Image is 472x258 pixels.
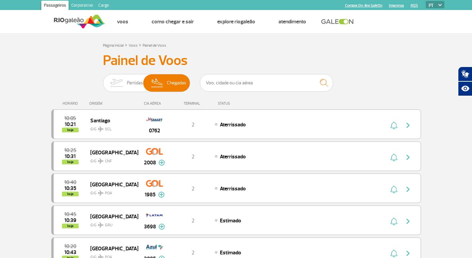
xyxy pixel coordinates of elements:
div: ORIGEM [89,101,138,106]
span: [GEOGRAPHIC_DATA] [90,212,133,221]
a: Compra On-line GaleOn [345,3,382,8]
span: 2025-08-26 10:40:00 [64,180,76,185]
span: 2025-08-26 10:35:54 [64,186,76,191]
span: 2025-08-26 10:25:00 [64,148,76,153]
span: 2025-08-26 10:39:00 [64,218,76,223]
a: Como chegar e sair [152,18,194,25]
span: Aterrissado [220,153,246,160]
div: HORÁRIO [53,101,90,106]
a: Imprensa [389,3,404,8]
div: STATUS [215,101,269,106]
span: 2 [192,217,195,224]
img: seta-direita-painel-voo.svg [404,121,412,129]
img: destiny_airplane.svg [98,158,104,164]
img: seta-direita-painel-voo.svg [404,217,412,225]
span: 2 [192,249,195,256]
button: Abrir recursos assistivos. [458,81,472,96]
span: 2025-08-26 10:43:00 [64,250,76,255]
span: SCL [105,126,112,132]
a: Voos [129,43,138,48]
img: destiny_airplane.svg [98,190,104,196]
a: RQS [411,3,418,8]
span: GIG [90,219,133,228]
span: 2025-08-26 10:05:00 [64,116,76,121]
span: 3698 [144,223,156,231]
span: [GEOGRAPHIC_DATA] [90,148,133,157]
a: Atendimento [278,18,306,25]
span: 2 [192,185,195,192]
img: sino-painel-voo.svg [390,121,397,129]
a: Passageiros [41,1,69,11]
a: Explore RIOgaleão [217,18,255,25]
span: Aterrissado [220,185,246,192]
span: Partidas [127,74,143,92]
span: Estimado [220,249,241,256]
span: hoje [62,192,79,196]
a: > [139,41,141,49]
a: > [125,41,127,49]
span: GIG [90,123,133,132]
span: GRU [105,222,113,228]
span: 2025-08-26 10:45:00 [64,212,76,217]
img: destiny_airplane.svg [98,222,104,228]
span: GIG [90,155,133,164]
input: Voo, cidade ou cia aérea [200,74,333,92]
span: hoje [62,128,79,132]
img: sino-painel-voo.svg [390,249,397,257]
h3: Painel de Voos [103,52,369,69]
span: hoje [62,224,79,228]
img: slider-embarque [106,74,127,92]
span: 2 [192,153,195,160]
img: seta-direita-painel-voo.svg [404,185,412,193]
img: mais-info-painel-voo.svg [158,192,165,198]
span: 2025-08-26 10:20:00 [64,244,76,249]
span: 2025-08-26 10:21:12 [65,122,76,127]
span: Santiago [90,116,133,125]
button: Abrir tradutor de língua de sinais. [458,67,472,81]
span: Chegadas [167,74,186,92]
img: destiny_airplane.svg [98,126,104,132]
span: 1985 [145,191,156,199]
span: 2025-08-26 10:31:14 [65,154,76,159]
img: slider-desembarque [148,74,167,92]
a: Cargo [96,1,112,11]
a: Corporativo [69,1,96,11]
span: [GEOGRAPHIC_DATA] [90,244,133,253]
span: GIG [90,187,133,196]
img: sino-painel-voo.svg [390,153,397,161]
span: 2 [192,121,195,128]
a: Voos [117,18,128,25]
img: sino-painel-voo.svg [390,185,397,193]
span: 0762 [149,127,160,135]
span: hoje [62,160,79,164]
img: seta-direita-painel-voo.svg [404,249,412,257]
span: 2008 [144,159,156,167]
div: CIA AÉREA [138,101,171,106]
span: CNF [105,158,112,164]
div: TERMINAL [171,101,215,106]
a: Painel de Voos [143,43,166,48]
img: seta-direita-painel-voo.svg [404,153,412,161]
span: POA [105,190,112,196]
img: mais-info-painel-voo.svg [159,224,165,230]
div: Plugin de acessibilidade da Hand Talk. [458,67,472,96]
span: Aterrissado [220,121,246,128]
img: sino-painel-voo.svg [390,217,397,225]
img: mais-info-painel-voo.svg [159,160,165,166]
span: Estimado [220,217,241,224]
a: Página Inicial [103,43,124,48]
span: [GEOGRAPHIC_DATA] [90,180,133,189]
